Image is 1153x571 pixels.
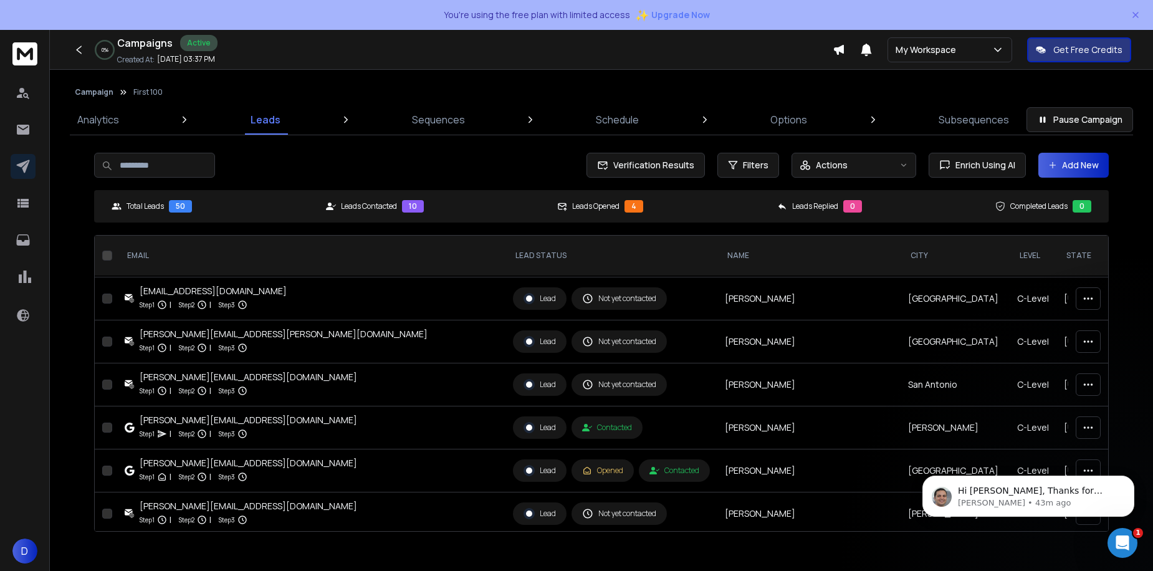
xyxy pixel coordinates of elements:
[505,236,717,276] th: LEAD STATUS
[1010,406,1056,449] td: C-Level
[1038,153,1109,178] button: Add New
[180,35,218,51] div: Active
[219,428,235,440] p: Step 3
[179,428,194,440] p: Step 2
[127,201,164,211] p: Total Leads
[219,342,235,354] p: Step 3
[901,320,1010,363] td: [GEOGRAPHIC_DATA]
[219,514,235,526] p: Step 3
[717,153,779,178] button: Filters
[1010,201,1068,211] p: Completed Leads
[901,449,1010,492] td: [GEOGRAPHIC_DATA]
[170,385,171,397] p: |
[179,514,194,526] p: Step 2
[341,201,397,211] p: Leads Contacted
[524,379,556,390] div: Lead
[133,87,163,97] p: First 100
[950,159,1015,171] span: Enrich Using AI
[140,371,357,383] div: [PERSON_NAME][EMAIL_ADDRESS][DOMAIN_NAME]
[596,112,639,127] p: Schedule
[524,293,556,304] div: Lead
[624,200,643,213] div: 4
[179,299,194,311] p: Step 2
[140,471,155,483] p: Step 1
[140,328,428,340] div: [PERSON_NAME][EMAIL_ADDRESS][PERSON_NAME][DOMAIN_NAME]
[582,466,623,476] div: Opened
[179,385,194,397] p: Step 2
[209,299,211,311] p: |
[251,112,280,127] p: Leads
[209,342,211,354] p: |
[169,200,192,213] div: 50
[170,342,171,354] p: |
[1056,363,1123,406] td: [US_STATE]
[717,492,901,535] td: [PERSON_NAME]
[588,105,646,135] a: Schedule
[140,428,155,440] p: Step 1
[209,428,211,440] p: |
[170,514,171,526] p: |
[140,414,357,426] div: [PERSON_NAME][EMAIL_ADDRESS][DOMAIN_NAME]
[1133,528,1143,538] span: 1
[586,153,705,178] button: Verification Results
[70,105,127,135] a: Analytics
[140,299,155,311] p: Step 1
[75,87,113,97] button: Campaign
[635,6,649,24] span: ✨
[444,9,630,21] p: You're using the free plan with limited access
[1056,236,1123,276] th: state
[717,363,901,406] td: [PERSON_NAME]
[157,54,215,64] p: [DATE] 03:37 PM
[651,9,710,21] span: Upgrade Now
[54,36,206,120] span: Hi [PERSON_NAME], Thanks for reaching out! Could you please share a screen recording showing what...
[843,200,862,213] div: 0
[402,200,424,213] div: 10
[1056,406,1123,449] td: [US_STATE]
[412,112,465,127] p: Sequences
[901,277,1010,320] td: [GEOGRAPHIC_DATA]
[54,48,215,59] p: Message from Raj, sent 43m ago
[170,428,171,440] p: |
[572,201,620,211] p: Leads Opened
[209,471,211,483] p: |
[179,342,194,354] p: Step 2
[635,2,710,27] button: ✨Upgrade Now
[1053,44,1122,56] p: Get Free Credits
[1056,277,1123,320] td: [US_STATE]
[219,299,235,311] p: Step 3
[608,159,694,171] span: Verification Results
[1010,236,1056,276] th: level
[140,342,155,354] p: Step 1
[717,449,901,492] td: [PERSON_NAME]
[140,385,155,397] p: Step 1
[219,471,235,483] p: Step 3
[717,320,901,363] td: [PERSON_NAME]
[582,423,632,433] div: Contacted
[140,285,287,297] div: [EMAIL_ADDRESS][DOMAIN_NAME]
[816,159,848,171] p: Actions
[524,508,556,519] div: Lead
[1073,200,1091,213] div: 0
[1010,320,1056,363] td: C-Level
[117,55,155,65] p: Created At:
[931,105,1017,135] a: Subsequences
[140,514,155,526] p: Step 1
[524,465,556,476] div: Lead
[524,422,556,433] div: Lead
[1056,320,1123,363] td: [US_STATE]
[1010,277,1056,320] td: C-Level
[717,406,901,449] td: [PERSON_NAME]
[896,44,961,56] p: My Workspace
[901,492,1010,535] td: [PERSON_NAME]
[524,336,556,347] div: Lead
[743,159,768,171] span: Filters
[140,457,357,469] div: [PERSON_NAME][EMAIL_ADDRESS][DOMAIN_NAME]
[12,539,37,564] button: D
[1027,37,1131,62] button: Get Free Credits
[102,46,108,54] p: 0 %
[582,336,656,347] div: Not yet contacted
[649,466,699,476] div: Contacted
[170,299,171,311] p: |
[117,236,505,276] th: EMAIL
